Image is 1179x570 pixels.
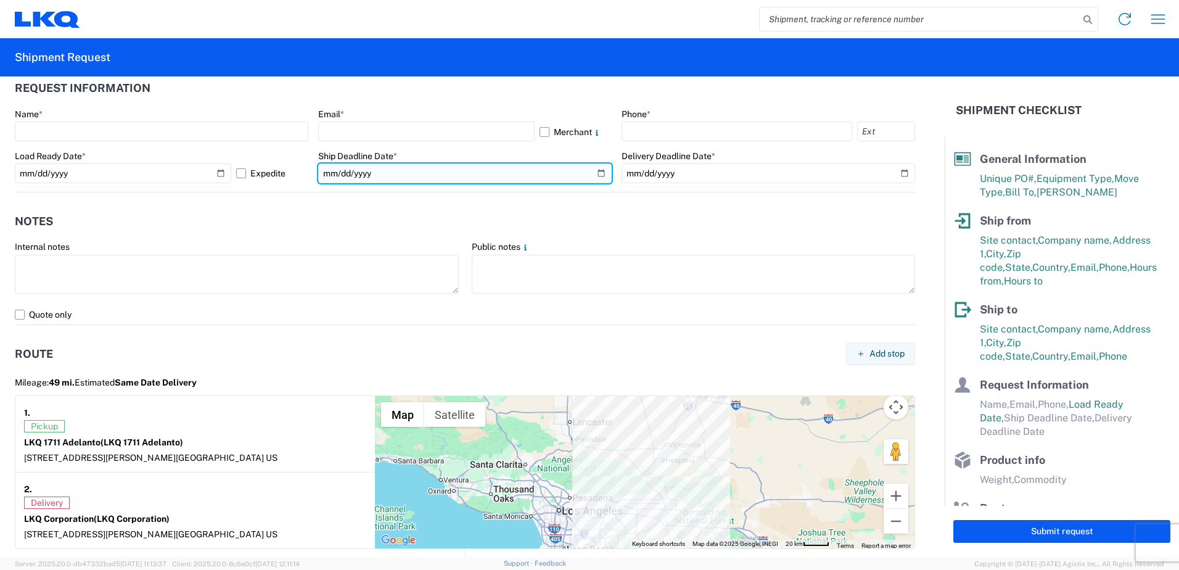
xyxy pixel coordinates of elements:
button: Map camera controls [884,395,908,419]
span: Ship Deadline Date, [1004,412,1095,424]
label: Delivery Deadline Date [622,151,715,162]
span: Phone, [1099,262,1130,273]
button: Zoom out [884,509,908,534]
span: Unique PO#, [980,173,1037,184]
strong: LKQ 1711 Adelanto [24,437,183,447]
a: Feedback [535,560,566,567]
button: Add stop [846,342,915,365]
h2: Shipment Checklist [956,103,1082,118]
span: Ship from [980,214,1031,227]
span: Request Information [980,378,1089,391]
span: Equipment Type, [1037,173,1114,184]
strong: 2. [24,481,32,497]
span: City, [986,248,1006,260]
label: Ship Deadline Date [318,151,397,162]
span: [DATE] 12:11:14 [255,560,300,568]
span: [STREET_ADDRESS][PERSON_NAME] [24,453,176,463]
span: (LKQ 1711 Adelanto) [101,437,183,447]
span: Delivery [24,497,70,509]
label: Internal notes [15,241,70,252]
span: Server: 2025.20.0-db47332bad5 [15,560,166,568]
span: Hours to [1004,275,1043,287]
span: Map data ©2025 Google, INEGI [692,540,778,547]
button: Map Scale: 20 km per 39 pixels [782,540,833,548]
span: [GEOGRAPHIC_DATA] US [176,453,277,463]
label: Expedite [236,163,308,183]
span: Phone, [1038,399,1069,410]
span: (LKQ Corporation) [94,514,170,524]
a: Open this area in Google Maps (opens a new window) [378,532,419,548]
h2: Route [15,348,53,360]
span: General Information [980,152,1087,165]
span: Company name, [1038,323,1112,335]
span: Email, [1070,350,1099,362]
span: Commodity [1014,474,1067,485]
span: Estimated [75,378,197,387]
label: Quote only [15,305,915,324]
button: Keyboard shortcuts [632,540,685,548]
span: Country, [1032,350,1070,362]
span: City, [986,337,1006,349]
img: Google [378,532,419,548]
span: State, [1005,350,1032,362]
span: [STREET_ADDRESS][PERSON_NAME] [24,529,176,539]
span: Name, [980,399,1009,410]
h2: Shipment Request [15,50,110,65]
button: Submit request [953,520,1170,543]
input: Shipment, tracking or reference number [760,7,1079,31]
span: Company name, [1038,234,1112,246]
span: 49 mi. [49,378,75,387]
span: Mileage: [15,378,75,387]
span: Pickup [24,420,65,432]
span: State, [1005,262,1032,273]
span: Bill To, [1005,186,1037,198]
span: Email, [1070,262,1099,273]
strong: 1. [24,405,30,420]
a: Terms [837,542,854,549]
span: Phone [1099,350,1127,362]
span: Add stop [869,348,905,360]
button: Zoom in [884,484,908,508]
span: Site contact, [980,234,1038,246]
label: Name [15,109,43,120]
label: Merchant [540,122,612,141]
span: Product info [980,453,1045,466]
button: Drag Pegman onto the map to open Street View [884,439,908,464]
span: Weight, [980,474,1014,485]
span: Site contact, [980,323,1038,335]
span: Email, [1009,399,1038,410]
span: Client: 2025.20.0-8c6e0cf [172,560,300,568]
h2: Notes [15,215,53,228]
span: Ship to [980,303,1017,316]
a: Report a map error [861,542,911,549]
input: Ext [857,122,915,141]
span: [DATE] 11:13:37 [120,560,166,568]
strong: LKQ Corporation [24,514,170,524]
span: Copyright © [DATE]-[DATE] Agistix Inc., All Rights Reserved [974,558,1164,569]
button: Show street map [381,402,424,427]
label: Public notes [472,241,530,252]
span: [GEOGRAPHIC_DATA] US [176,529,277,539]
span: 20 km [786,540,803,547]
label: Email [318,109,344,120]
span: Route [980,502,1012,514]
span: Country, [1032,262,1070,273]
h2: Request Information [15,82,150,94]
span: Same Date Delivery [115,378,197,387]
span: [PERSON_NAME] [1037,186,1117,198]
button: Show satellite imagery [424,402,485,427]
label: Load Ready Date [15,151,86,162]
label: Phone [622,109,651,120]
a: Support [504,560,535,567]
